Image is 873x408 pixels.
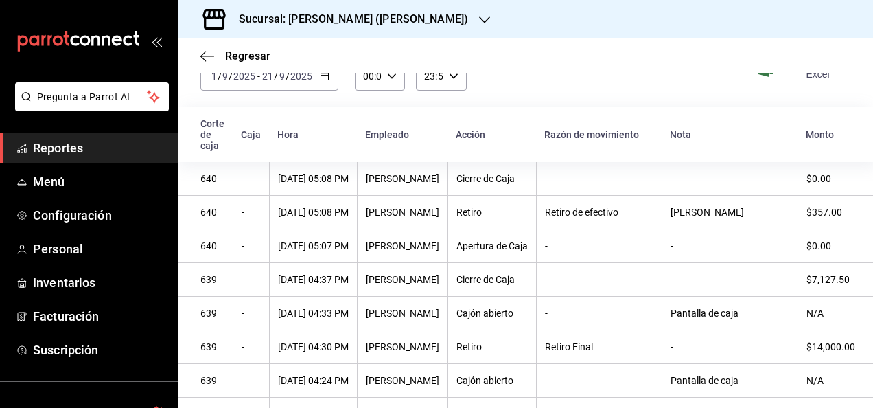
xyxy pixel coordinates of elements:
[545,240,653,251] div: -
[456,207,528,218] div: Retiro
[456,173,528,184] div: Cierre de Caja
[241,129,261,140] div: Caja
[15,82,169,111] button: Pregunta a Parrot AI
[200,341,224,352] div: 639
[218,71,222,82] span: /
[37,90,148,104] span: Pregunta a Parrot AI
[806,274,855,285] div: $7,127.50
[544,129,653,140] div: Razón de movimiento
[806,129,855,140] div: Monto
[366,173,439,184] div: [PERSON_NAME]
[222,71,229,82] input: --
[211,71,218,82] input: --
[242,207,261,218] div: -
[278,207,349,218] div: [DATE] 05:08 PM
[33,307,167,326] span: Facturación
[278,375,349,386] div: [DATE] 04:24 PM
[242,173,261,184] div: -
[10,100,169,114] a: Pregunta a Parrot AI
[671,341,789,352] div: -
[366,207,439,218] div: [PERSON_NAME]
[242,240,261,251] div: -
[200,118,224,151] div: Corte de caja
[200,375,224,386] div: 639
[200,173,224,184] div: 640
[278,274,349,285] div: [DATE] 04:37 PM
[671,173,789,184] div: -
[233,71,256,82] input: ----
[33,273,167,292] span: Inventarios
[200,207,224,218] div: 640
[671,274,789,285] div: -
[545,375,653,386] div: -
[366,240,439,251] div: [PERSON_NAME]
[278,173,349,184] div: [DATE] 05:08 PM
[228,11,468,27] h3: Sucursal: [PERSON_NAME] ([PERSON_NAME])
[806,308,855,319] div: N/A
[242,274,261,285] div: -
[279,71,286,82] input: --
[456,274,528,285] div: Cierre de Caja
[278,308,349,319] div: [DATE] 04:33 PM
[545,274,653,285] div: -
[456,341,528,352] div: Retiro
[242,375,261,386] div: -
[200,240,224,251] div: 640
[456,375,528,386] div: Cajón abierto
[456,308,528,319] div: Cajón abierto
[33,240,167,258] span: Personal
[286,71,290,82] span: /
[806,207,855,218] div: $357.00
[274,71,278,82] span: /
[290,71,313,82] input: ----
[200,49,270,63] button: Regresar
[151,36,162,47] button: open_drawer_menu
[366,308,439,319] div: [PERSON_NAME]
[806,173,855,184] div: $0.00
[365,129,439,140] div: Empleado
[200,274,224,285] div: 639
[545,341,653,352] div: Retiro Final
[366,375,439,386] div: [PERSON_NAME]
[671,375,789,386] div: Pantalla de caja
[545,207,653,218] div: Retiro de efectivo
[261,71,274,82] input: --
[806,341,855,352] div: $14,000.00
[366,274,439,285] div: [PERSON_NAME]
[671,240,789,251] div: -
[806,240,855,251] div: $0.00
[33,341,167,359] span: Suscripción
[806,375,855,386] div: N/A
[242,308,261,319] div: -
[671,308,789,319] div: Pantalla de caja
[277,129,349,140] div: Hora
[33,139,167,157] span: Reportes
[366,341,439,352] div: [PERSON_NAME]
[225,49,270,63] span: Regresar
[278,240,349,251] div: [DATE] 05:07 PM
[456,129,528,140] div: Acción
[229,71,233,82] span: /
[242,341,261,352] div: -
[257,71,260,82] span: -
[33,206,167,225] span: Configuración
[200,308,224,319] div: 639
[456,240,528,251] div: Apertura de Caja
[671,207,789,218] div: [PERSON_NAME]
[670,129,789,140] div: Nota
[545,308,653,319] div: -
[545,173,653,184] div: -
[278,341,349,352] div: [DATE] 04:30 PM
[33,172,167,191] span: Menú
